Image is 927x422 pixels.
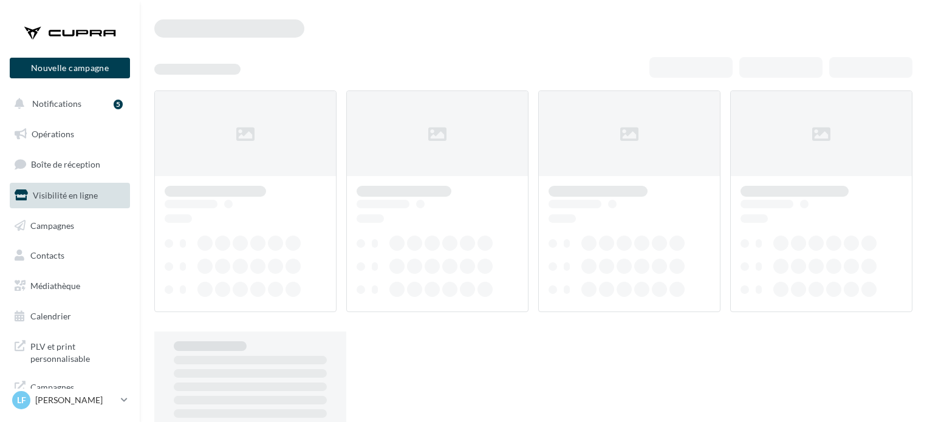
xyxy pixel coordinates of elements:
a: PLV et print personnalisable [7,333,132,369]
a: LF [PERSON_NAME] [10,389,130,412]
span: Campagnes [30,220,74,230]
p: [PERSON_NAME] [35,394,116,406]
span: PLV et print personnalisable [30,338,125,364]
span: Visibilité en ligne [33,190,98,200]
span: Boîte de réception [31,159,100,169]
button: Notifications 5 [7,91,128,117]
span: Opérations [32,129,74,139]
span: Notifications [32,98,81,109]
a: Opérations [7,121,132,147]
a: Calendrier [7,304,132,329]
div: 5 [114,100,123,109]
span: Campagnes DataOnDemand [30,379,125,405]
span: Calendrier [30,311,71,321]
a: Contacts [7,243,132,268]
a: Médiathèque [7,273,132,299]
button: Nouvelle campagne [10,58,130,78]
a: Campagnes DataOnDemand [7,374,132,410]
span: LF [17,394,26,406]
a: Visibilité en ligne [7,183,132,208]
span: Contacts [30,250,64,260]
span: Médiathèque [30,281,80,291]
a: Boîte de réception [7,151,132,177]
a: Campagnes [7,213,132,239]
